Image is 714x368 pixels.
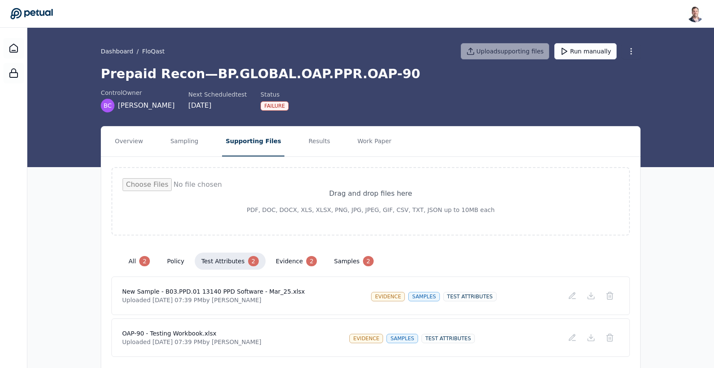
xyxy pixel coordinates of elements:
button: all 2 [122,253,157,270]
button: policy [160,253,191,269]
div: test attributes [443,292,497,301]
div: samples [408,292,440,301]
div: 2 [248,256,259,266]
button: Add/Edit Description [563,288,582,303]
button: Uploadsupporting files [461,43,550,59]
button: test attributes 2 [195,253,266,270]
button: Add/Edit Description [563,330,582,345]
button: Run manually [554,43,617,59]
button: samples 2 [327,253,380,270]
button: Work Paper [354,127,395,156]
div: evidence [371,292,405,301]
div: control Owner [101,88,175,97]
button: Supporting Files [222,127,284,156]
a: SOC [3,63,24,83]
nav: Tabs [101,127,640,156]
button: Overview [111,127,146,156]
button: FloQast [142,47,165,56]
button: Download File [582,330,600,345]
div: 2 [306,256,317,266]
div: 2 [139,256,150,266]
div: evidence [349,334,383,343]
button: Delete File [600,330,619,345]
button: Results [305,127,334,156]
h1: Prepaid Recon — BP.GLOBAL.OAP.PPR.OAP-90 [101,66,641,82]
span: [PERSON_NAME] [118,100,175,111]
div: Status [260,90,289,99]
button: evidence 2 [269,253,324,270]
div: / [101,47,165,56]
h4: OAP-90 - Testing Workbook.xlsx [122,329,261,338]
button: Download File [582,288,600,303]
button: Sampling [167,127,202,156]
span: BC [103,101,111,110]
div: Next Scheduled test [188,90,247,99]
a: Dashboard [101,47,133,56]
a: Dashboard [3,38,24,59]
img: Snir Kodesh [687,5,704,22]
div: [DATE] [188,100,247,111]
div: test attributes [421,334,475,343]
h4: New Sample - B03.PPD.01 13140 PPD Software - Mar_25.xlsx [122,287,305,296]
div: Failure [260,101,289,111]
p: Uploaded [DATE] 07:39 PM by [PERSON_NAME] [122,296,305,304]
div: 2 [363,256,374,266]
a: Go to Dashboard [10,8,53,20]
button: Delete File [600,288,619,303]
p: Uploaded [DATE] 07:39 PM by [PERSON_NAME] [122,338,261,346]
div: samples [386,334,418,343]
